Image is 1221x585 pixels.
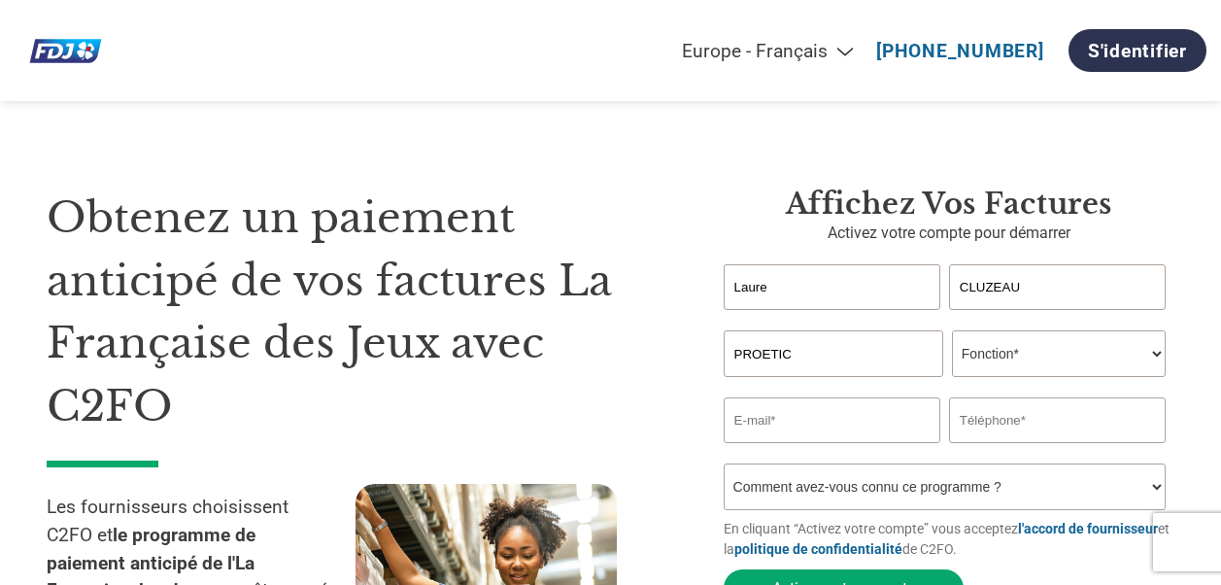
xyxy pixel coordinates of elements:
a: S'identifier [1068,29,1206,72]
p: En cliquant “Activez votre compte” vous acceptez et la de C2FO. [724,519,1174,560]
div: Invalid last name or last name is too long [949,312,1166,323]
p: Activez votre compte pour démarrer [724,222,1174,245]
h1: Obtenez un paiement anticipé de vos factures La Française des Jeux avec C2FO [47,187,665,437]
a: l'accord de fournisseur [1018,521,1158,536]
input: Société* [724,330,943,377]
img: La Française des Jeux [15,24,118,78]
div: Inavlid Phone Number [949,445,1166,456]
input: Téléphone* [949,397,1166,443]
div: Inavlid Email Address [724,445,940,456]
h3: Affichez vos factures [724,187,1174,222]
div: Invalid first name or first name is too long [724,312,940,323]
a: [PHONE_NUMBER] [876,40,1044,62]
a: politique de confidentialité [734,541,902,557]
input: Invalid Email format [724,397,940,443]
select: Title/Role [952,330,1166,377]
div: Invalid company name or company name is too long [724,379,1166,390]
input: Prénom* [724,264,940,310]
